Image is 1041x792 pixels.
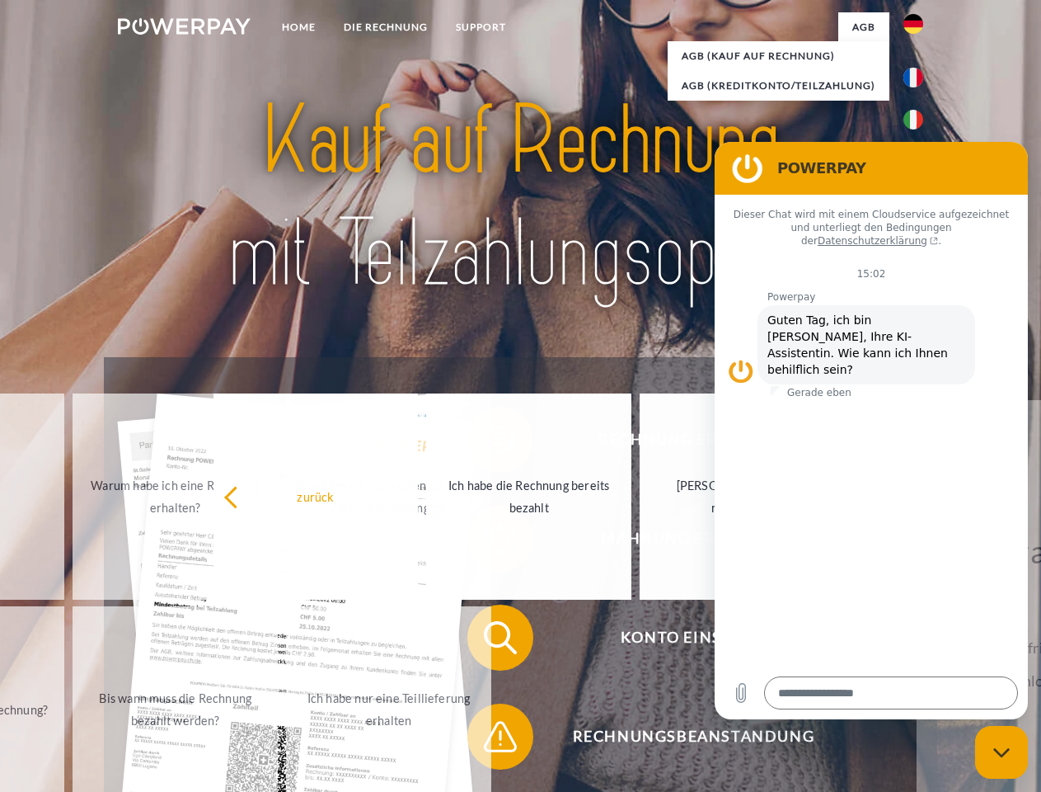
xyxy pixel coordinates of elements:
[903,68,923,87] img: fr
[82,687,268,732] div: Bis wann muss die Rechnung bezahlt werden?
[838,12,889,42] a: agb
[223,485,409,507] div: zurück
[668,41,889,71] a: AGB (Kauf auf Rechnung)
[330,12,442,42] a: DIE RECHNUNG
[903,110,923,130] img: it
[157,79,884,316] img: title-powerpay_de.svg
[649,474,835,519] div: [PERSON_NAME] wurde retourniert
[436,474,621,519] div: Ich habe die Rechnung bereits bezahlt
[118,18,251,35] img: logo-powerpay-white.svg
[668,71,889,101] a: AGB (Kreditkonto/Teilzahlung)
[467,605,896,671] button: Konto einsehen
[715,142,1028,719] iframe: Messaging-Fenster
[903,14,923,34] img: de
[296,687,481,732] div: Ich habe nur eine Teillieferung erhalten
[491,704,895,770] span: Rechnungsbeanstandung
[467,704,896,770] button: Rechnungsbeanstandung
[491,605,895,671] span: Konto einsehen
[975,726,1028,779] iframe: Schaltfläche zum Öffnen des Messaging-Fensters; Konversation läuft
[268,12,330,42] a: Home
[442,12,520,42] a: SUPPORT
[82,474,268,519] div: Warum habe ich eine Rechnung erhalten?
